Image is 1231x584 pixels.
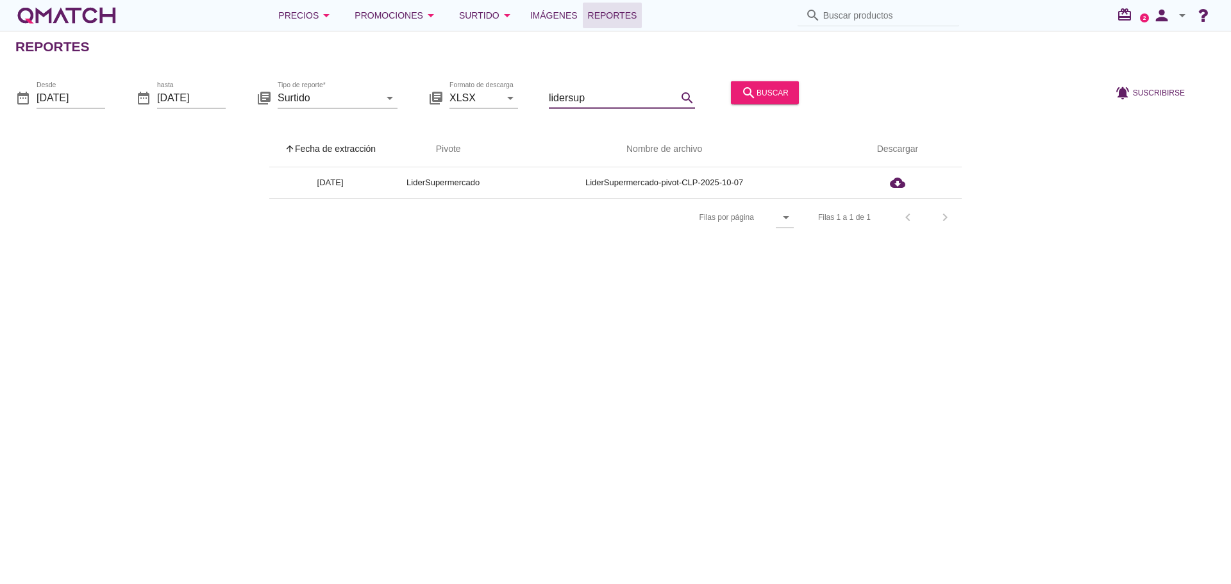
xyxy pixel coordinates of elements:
i: library_books [428,90,444,105]
td: LiderSupermercado [391,167,495,198]
span: Reportes [588,8,637,23]
i: arrow_drop_down [778,210,794,225]
input: Filtrar por texto [549,87,677,108]
i: arrow_drop_down [423,8,439,23]
i: library_books [256,90,272,105]
a: white-qmatch-logo [15,3,118,28]
div: Promociones [355,8,439,23]
i: redeem [1117,7,1137,22]
button: Precios [268,3,344,28]
i: search [741,85,757,100]
i: person [1149,6,1175,24]
th: Fecha de extracción: Sorted ascending. Activate to sort descending. [269,131,391,167]
th: Pivote: Not sorted. Activate to sort ascending. [391,131,495,167]
a: 2 [1140,13,1149,22]
td: LiderSupermercado-pivot-CLP-2025-10-07 [495,167,833,198]
input: hasta [157,87,226,108]
input: Tipo de reporte* [278,87,380,108]
div: Filas 1 a 1 de 1 [818,212,871,223]
i: search [680,90,695,105]
i: notifications_active [1115,85,1133,100]
button: Surtido [449,3,525,28]
i: arrow_upward [285,144,295,154]
button: buscar [731,81,799,104]
div: Filas por página [571,199,794,236]
h2: Reportes [15,37,90,57]
div: buscar [741,85,789,100]
th: Nombre de archivo: Not sorted. [495,131,833,167]
div: Surtido [459,8,515,23]
button: Promociones [344,3,449,28]
i: arrow_drop_down [503,90,518,105]
i: arrow_drop_down [1175,8,1190,23]
td: [DATE] [269,167,391,198]
i: cloud_download [890,175,905,190]
input: Buscar productos [823,5,951,26]
span: Imágenes [530,8,578,23]
th: Descargar: Not sorted. [833,131,962,167]
i: arrow_drop_down [499,8,515,23]
span: Suscribirse [1133,87,1185,98]
i: search [805,8,821,23]
input: Desde [37,87,105,108]
i: date_range [136,90,151,105]
input: Formato de descarga [449,87,500,108]
i: date_range [15,90,31,105]
i: arrow_drop_down [382,90,398,105]
button: Suscribirse [1105,81,1195,104]
i: arrow_drop_down [319,8,334,23]
a: Reportes [583,3,642,28]
a: Imágenes [525,3,583,28]
div: Precios [278,8,334,23]
text: 2 [1143,15,1146,21]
